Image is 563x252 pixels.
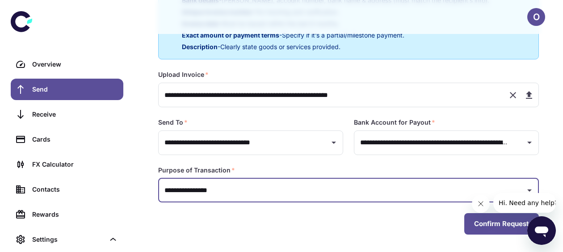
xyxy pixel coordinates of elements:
[11,129,123,150] a: Cards
[11,104,123,125] a: Receive
[11,79,123,100] a: Send
[11,179,123,200] a: Contacts
[158,70,209,79] label: Upload Invoice
[182,30,489,40] p: - Specify if it’s a partial/milestone payment.
[32,59,118,69] div: Overview
[11,54,123,75] a: Overview
[32,235,105,244] div: Settings
[328,136,340,149] button: Open
[493,193,556,213] iframe: Message from company
[158,118,188,127] label: Send To
[32,84,118,94] div: Send
[32,210,118,219] div: Rewards
[464,213,539,235] button: Confirm Request
[158,166,235,175] label: Purpose of Transaction
[182,42,489,52] p: - Clearly state goods or services provided.
[11,154,123,175] a: FX Calculator
[11,204,123,225] a: Rewards
[32,160,118,169] div: FX Calculator
[182,31,279,39] span: Exact amount or payment terms
[5,6,64,13] span: Hi. Need any help?
[182,43,218,50] span: Description
[523,136,536,149] button: Open
[32,185,118,194] div: Contacts
[11,229,123,250] div: Settings
[527,8,545,26] button: O
[32,134,118,144] div: Cards
[472,195,490,213] iframe: Close message
[523,184,536,197] button: Open
[32,109,118,119] div: Receive
[354,118,435,127] label: Bank Account for Payout
[527,216,556,245] iframe: Button to launch messaging window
